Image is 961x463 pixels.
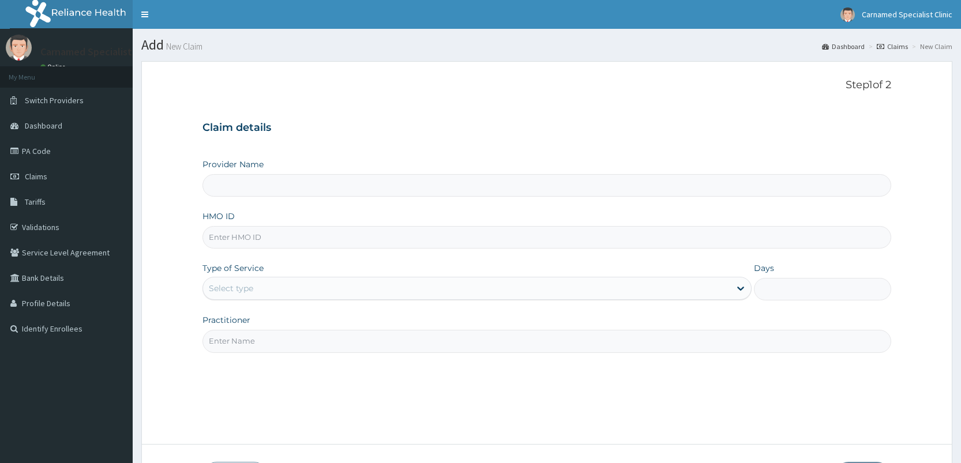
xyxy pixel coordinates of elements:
p: Carnamed Specialist Clinic [40,47,159,57]
span: Dashboard [25,121,62,131]
span: Switch Providers [25,95,84,106]
span: Carnamed Specialist Clinic [862,9,952,20]
span: Claims [25,171,47,182]
img: User Image [840,7,855,22]
label: Days [754,262,774,274]
label: Provider Name [202,159,264,170]
label: Type of Service [202,262,264,274]
input: Enter HMO ID [202,226,891,249]
p: Step 1 of 2 [202,79,891,92]
img: User Image [6,35,32,61]
span: Tariffs [25,197,46,207]
li: New Claim [909,42,952,51]
label: Practitioner [202,314,250,326]
small: New Claim [164,42,202,51]
h1: Add [141,37,952,52]
label: HMO ID [202,210,235,222]
h3: Claim details [202,122,891,134]
div: Select type [209,283,253,294]
a: Claims [877,42,908,51]
a: Dashboard [822,42,865,51]
input: Enter Name [202,330,891,352]
a: Online [40,63,68,71]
